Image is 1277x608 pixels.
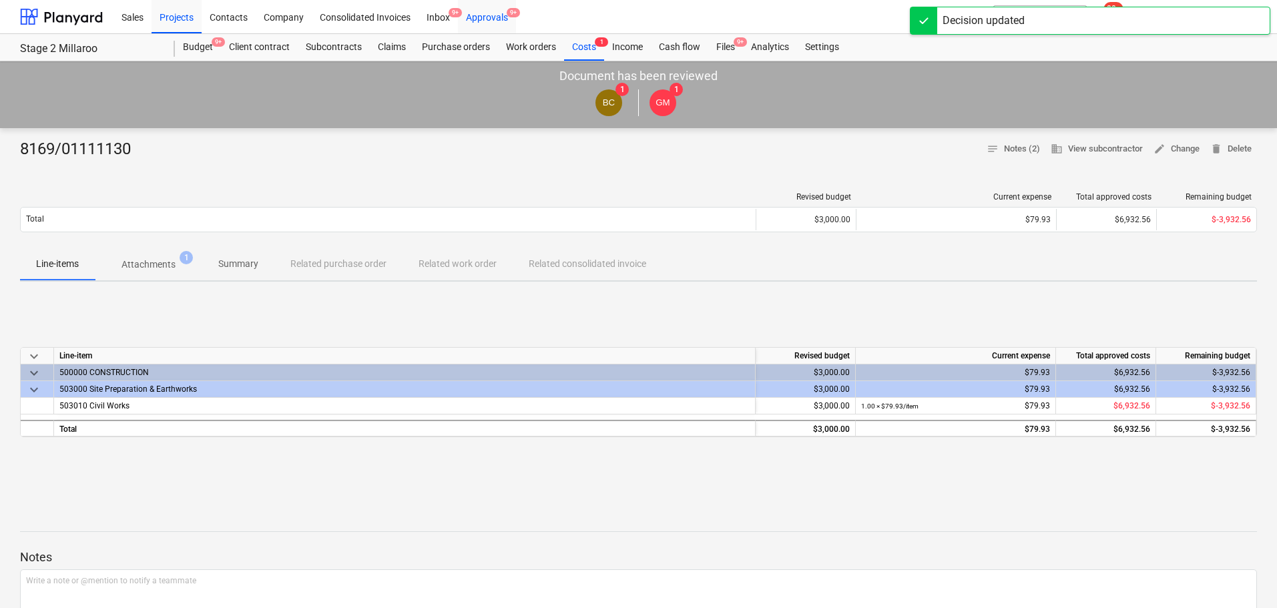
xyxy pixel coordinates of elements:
a: Income [604,34,651,61]
div: $3,000.00 [756,398,856,414]
div: Current expense [862,192,1051,202]
button: Delete [1205,139,1257,160]
span: BC [603,97,615,107]
div: $79.93 [861,381,1050,398]
p: Notes [20,549,1257,565]
div: Revised budget [756,348,856,364]
div: 503000 Site Preparation & Earthworks [59,381,750,397]
div: $79.93 [861,421,1050,438]
div: $3,000.00 [756,420,856,436]
span: 9+ [449,8,462,17]
iframe: Chat Widget [1210,544,1277,608]
div: $79.93 [861,364,1050,381]
button: View subcontractor [1045,139,1148,160]
a: Settings [797,34,847,61]
span: delete [1210,143,1222,155]
span: View subcontractor [1051,141,1143,157]
div: $-3,932.56 [1156,364,1256,381]
div: Billy Campbell [595,89,622,116]
p: Attachments [121,258,176,272]
span: $-3,932.56 [1212,215,1251,224]
button: Change [1148,139,1205,160]
a: Budget9+ [175,34,221,61]
span: GM [656,97,670,107]
div: $6,932.56 [1056,381,1156,398]
a: Files9+ [708,34,743,61]
span: 9+ [734,37,747,47]
div: $79.93 [862,215,1051,224]
div: Costs [564,34,604,61]
div: $-3,932.56 [1156,420,1256,436]
div: $6,932.56 [1056,364,1156,381]
a: Client contract [221,34,298,61]
span: Notes (2) [987,141,1040,157]
p: Total [26,214,44,225]
span: $6,932.56 [1113,401,1150,410]
span: 1 [670,83,683,96]
span: 9+ [212,37,225,47]
a: Costs1 [564,34,604,61]
div: 8169/01111130 [20,139,142,160]
div: Geoff Morley [650,89,676,116]
a: Work orders [498,34,564,61]
span: notes [987,143,999,155]
span: Delete [1210,141,1252,157]
div: $6,932.56 [1056,420,1156,436]
div: Current expense [856,348,1056,364]
div: Line-item [54,348,756,364]
span: edit [1154,143,1166,155]
p: Summary [218,257,258,271]
div: Budget [175,34,221,61]
div: $3,000.00 [756,209,856,230]
a: Subcontracts [298,34,370,61]
span: keyboard_arrow_down [26,365,42,381]
div: Total approved costs [1062,192,1152,202]
a: Claims [370,34,414,61]
a: Purchase orders [414,34,498,61]
div: Stage 2 Millaroo [20,42,159,56]
div: Revised budget [762,192,851,202]
small: 1.00 × $79.93 / item [861,402,919,410]
a: Analytics [743,34,797,61]
div: $6,932.56 [1056,209,1156,230]
a: Cash flow [651,34,708,61]
span: keyboard_arrow_down [26,348,42,364]
div: 500000 CONSTRUCTION [59,364,750,380]
span: $-3,932.56 [1211,401,1250,410]
span: 1 [615,83,629,96]
p: Document has been reviewed [559,68,718,84]
p: Line-items [36,257,79,271]
button: Notes (2) [981,139,1045,160]
div: $3,000.00 [756,364,856,381]
div: Files [708,34,743,61]
div: $79.93 [861,398,1050,414]
div: $3,000.00 [756,381,856,398]
span: 1 [595,37,608,47]
span: 9+ [507,8,520,17]
span: keyboard_arrow_down [26,382,42,398]
div: Remaining budget [1162,192,1252,202]
div: Decision updated [943,13,1025,29]
div: $-3,932.56 [1156,381,1256,398]
div: Total approved costs [1056,348,1156,364]
span: business [1051,143,1063,155]
span: Change [1154,141,1200,157]
span: 503010 Civil Works [59,401,130,410]
div: Remaining budget [1156,348,1256,364]
span: 1 [180,251,193,264]
div: Total [54,420,756,436]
